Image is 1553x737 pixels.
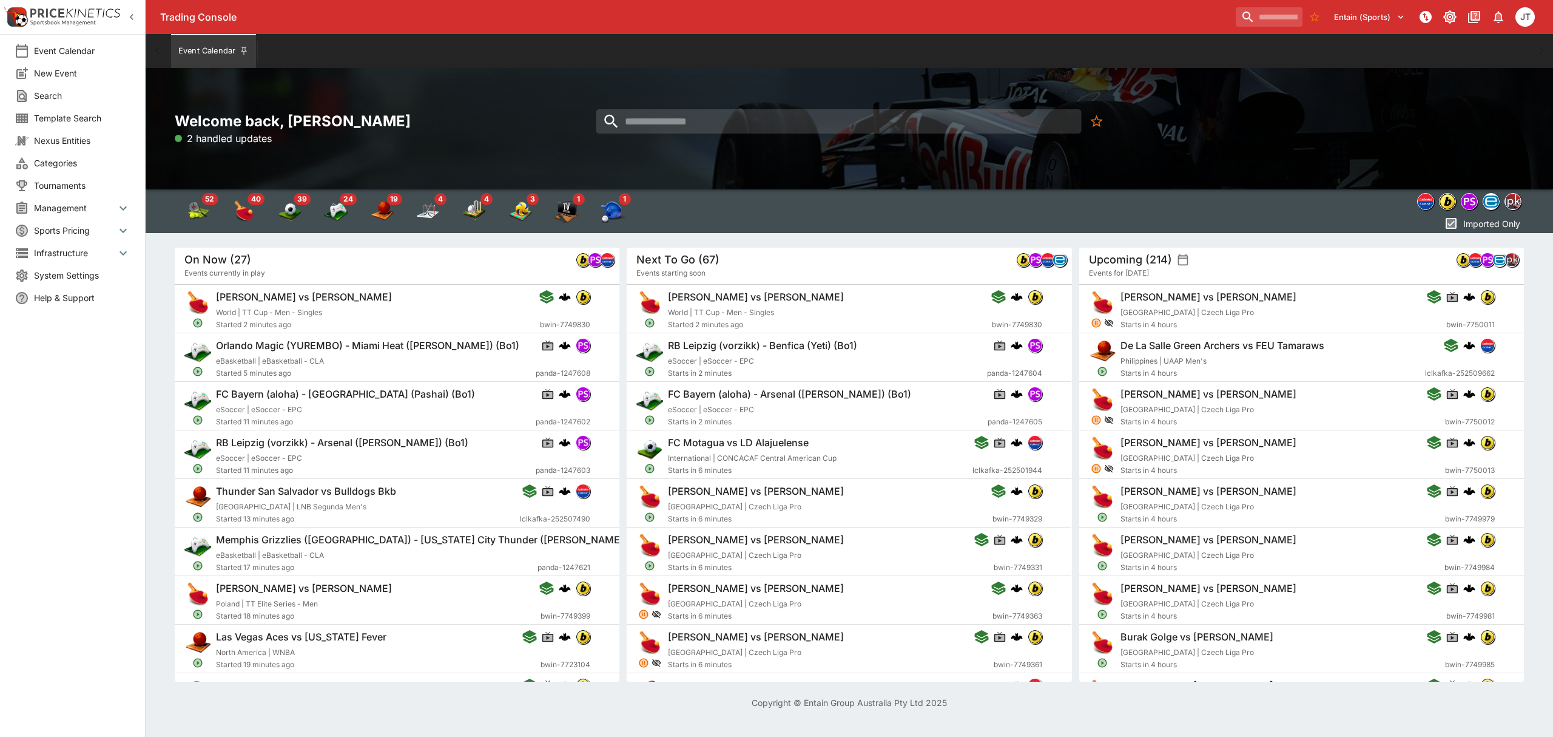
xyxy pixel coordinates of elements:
[559,485,571,497] img: logo-cerberus.svg
[30,20,96,25] img: Sportsbook Management
[434,193,446,205] span: 4
[1481,484,1494,498] img: bwin.png
[324,199,348,223] img: esports
[1120,453,1254,463] span: [GEOGRAPHIC_DATA] | Czech Liga Pro
[1103,464,1113,474] svg: Hidden
[1120,436,1296,449] h6: [PERSON_NAME] vs [PERSON_NAME]
[1504,193,1521,210] div: pricekinetics
[573,193,585,205] span: 1
[1089,532,1116,559] img: table_tennis.png
[559,631,571,643] img: logo-cerberus.svg
[988,416,1042,428] span: panda-1247605
[216,367,536,379] span: Started 5 minutes ago
[1481,630,1494,644] img: bwin.png
[1461,193,1478,210] div: pandascore
[184,532,211,559] img: esports.png
[992,610,1042,622] span: bwin-7749363
[636,290,663,316] img: table_tennis.png
[1011,388,1023,400] div: cerberus
[186,199,210,223] img: tennis
[596,109,1081,134] input: search
[216,308,322,317] span: World | TT Cup - Men - Singles
[416,199,440,223] img: ice_hockey
[184,630,211,656] img: basketball.png
[1089,435,1116,462] img: table_tennis.png
[1463,534,1475,546] img: logo-cerberus.svg
[1512,4,1538,30] button: Joshua Thomson
[480,193,493,205] span: 4
[520,513,590,525] span: lclkafka-252507490
[559,582,571,594] img: logo-cerberus.svg
[559,339,571,352] img: logo-cerberus.svg
[559,388,571,400] div: cerberus
[1011,291,1023,303] img: logo-cerberus.svg
[668,416,988,428] span: Starts in 2 minutes
[34,44,130,57] span: Event Calendar
[386,193,402,205] span: 19
[34,89,130,102] span: Search
[619,193,631,205] span: 1
[601,199,625,223] div: Baseball
[1120,534,1296,546] h6: [PERSON_NAME] vs [PERSON_NAME]
[992,319,1042,331] span: bwin-7749830
[34,269,130,282] span: System Settings
[1468,253,1483,267] div: lclkafka
[294,193,311,205] span: 39
[216,405,302,414] span: eSoccer | eSoccer - EPC
[576,338,590,353] div: pandascore
[175,189,636,233] div: Event type filters
[192,463,203,474] svg: Open
[636,338,663,365] img: esports.png
[184,290,211,316] img: table_tennis.png
[1017,253,1030,267] img: bwin.png
[1515,7,1535,27] div: Joshua Thomson
[1445,659,1495,671] span: bwin-7749985
[201,193,218,205] span: 52
[1463,582,1475,594] img: logo-cerberus.svg
[1120,319,1446,331] span: Starts in 4 hours
[34,112,130,124] span: Template Search
[34,246,116,259] span: Infrastructure
[1457,253,1470,267] img: bwin.png
[559,436,571,449] img: logo-cerberus.svg
[1481,339,1494,352] img: lclkafka.png
[1446,319,1495,331] span: bwin-7750011
[1418,194,1433,209] img: lclkafka.png
[645,415,656,426] svg: Open
[34,224,116,237] span: Sports Pricing
[1016,253,1031,267] div: bwin
[192,366,203,377] svg: Open
[636,484,663,511] img: table_tennis.png
[554,199,579,223] div: Tv Specials
[1120,582,1296,595] h6: [PERSON_NAME] vs [PERSON_NAME]
[536,367,590,379] span: panda-1247608
[216,416,536,428] span: Started 11 minutes ago
[1011,339,1023,352] div: cerberus
[536,416,590,428] span: panda-1247602
[540,319,590,331] span: bwin-7749830
[1481,387,1494,401] img: bwin.png
[1327,7,1412,27] button: Select Tenant
[1028,290,1042,304] div: bwin
[1028,630,1042,644] img: bwin.png
[216,339,519,352] h6: Orlando Magic (YUREMBO) - Miami Heat ([PERSON_NAME]) (Bo1)
[1480,290,1495,304] div: bwin
[1011,291,1023,303] div: cerberus
[576,484,590,498] div: lclkafka
[1089,387,1116,413] img: table_tennis.png
[576,253,590,267] img: bwin.png
[1480,435,1495,450] div: bwin
[1120,631,1273,644] h6: Burak Golge vs [PERSON_NAME]
[186,199,210,223] div: Tennis
[636,435,663,462] img: soccer.png
[1446,610,1495,622] span: bwin-7749981
[668,679,810,692] h6: Partizan 3x3 vs Mombasa 3x3
[34,134,130,147] span: Nexus Entities
[559,436,571,449] div: cerberus
[1053,253,1067,267] div: betradar
[1120,679,1273,692] h6: Burak Golge vs [PERSON_NAME]
[1440,194,1455,209] img: bwin.png
[34,179,130,192] span: Tournaments
[1463,217,1520,230] p: Imported Only
[160,11,1231,24] div: Trading Console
